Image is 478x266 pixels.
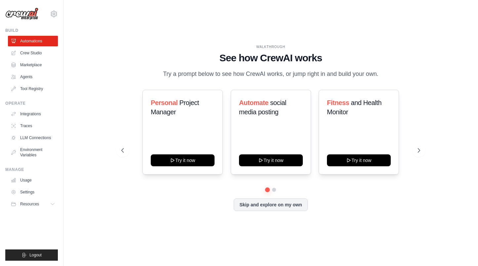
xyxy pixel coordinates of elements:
[327,99,349,106] span: Fitness
[151,154,215,166] button: Try it now
[8,83,58,94] a: Tool Registry
[160,69,382,79] p: Try a prompt below to see how CrewAI works, or jump right in and build your own.
[327,154,391,166] button: Try it now
[151,99,199,116] span: Project Manager
[327,99,381,116] span: and Health Monitor
[151,99,178,106] span: Personal
[8,199,58,209] button: Resources
[239,99,286,116] span: social media posting
[8,144,58,160] a: Environment Variables
[239,99,268,106] span: Automate
[8,175,58,186] a: Usage
[8,72,58,82] a: Agents
[29,252,42,258] span: Logout
[5,28,58,33] div: Build
[8,187,58,197] a: Settings
[8,48,58,58] a: Crew Studio
[121,44,420,49] div: WALKTHROUGH
[234,198,307,211] button: Skip and explore on my own
[8,133,58,143] a: LLM Connections
[5,8,38,20] img: Logo
[239,154,303,166] button: Try it now
[20,201,39,207] span: Resources
[121,52,420,64] h1: See how CrewAI works
[5,101,58,106] div: Operate
[5,249,58,261] button: Logout
[8,60,58,70] a: Marketplace
[8,36,58,46] a: Automations
[5,167,58,172] div: Manage
[8,109,58,119] a: Integrations
[8,121,58,131] a: Traces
